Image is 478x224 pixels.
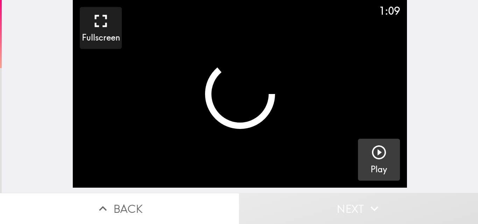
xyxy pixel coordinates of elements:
h5: Fullscreen [82,32,120,44]
h5: Play [371,164,387,175]
div: 1:09 [379,3,400,18]
button: Play [358,139,400,181]
button: Next [239,193,478,224]
button: Fullscreen [80,7,122,49]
